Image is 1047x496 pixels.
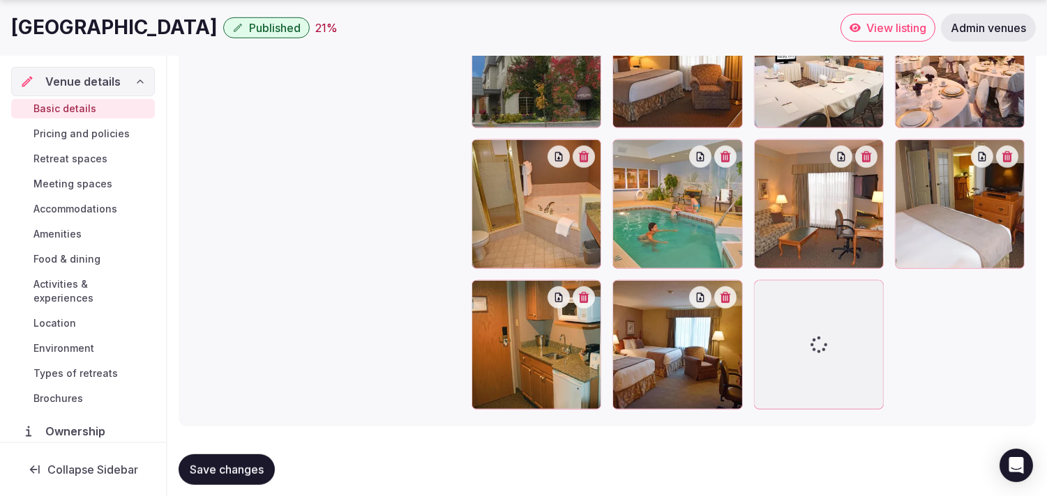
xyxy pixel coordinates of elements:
button: Save changes [179,454,275,485]
div: 96911327.jpg [895,139,1025,269]
span: Venue details [45,73,121,90]
button: 21% [315,20,338,36]
span: Meeting spaces [33,177,112,191]
span: Environment [33,341,94,355]
span: Types of retreats [33,366,118,380]
a: Environment [11,339,155,358]
span: Food & dining [33,252,100,266]
span: Published [249,21,301,35]
a: Ownership [11,417,155,446]
div: 96911333.jpg [472,139,601,269]
button: Collapse Sidebar [11,454,155,485]
a: Amenities [11,224,155,244]
a: Types of retreats [11,364,155,383]
span: Accommodations [33,202,117,216]
a: Meeting spaces [11,174,155,194]
span: View listing [866,21,926,35]
a: View listing [841,14,935,42]
button: Published [223,17,310,38]
div: 100408444.jpg [612,139,742,269]
a: Location [11,313,155,333]
div: 96911341.jpg [754,139,884,269]
a: Pricing and policies [11,124,155,144]
span: Ownership [45,423,111,440]
span: Location [33,316,76,330]
a: Activities & experiences [11,274,155,308]
span: Retreat spaces [33,152,107,166]
span: Amenities [33,227,82,241]
span: Basic details [33,102,96,116]
a: Admin venues [941,14,1036,42]
a: Food & dining [11,249,155,269]
div: 96903099.jpg [612,280,742,410]
div: Open Intercom Messenger [1000,449,1033,482]
a: Brochures [11,389,155,408]
span: Save changes [190,463,264,476]
span: Activities & experiences [33,277,149,305]
a: Retreat spaces [11,149,155,169]
h1: [GEOGRAPHIC_DATA] [11,14,218,41]
span: Pricing and policies [33,127,130,141]
span: Admin venues [951,21,1026,35]
span: Brochures [33,392,83,405]
a: Accommodations [11,199,155,219]
span: Collapse Sidebar [47,463,138,476]
div: 96909633.jpg [472,280,601,410]
a: Basic details [11,99,155,118]
div: 21 % [315,20,338,36]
